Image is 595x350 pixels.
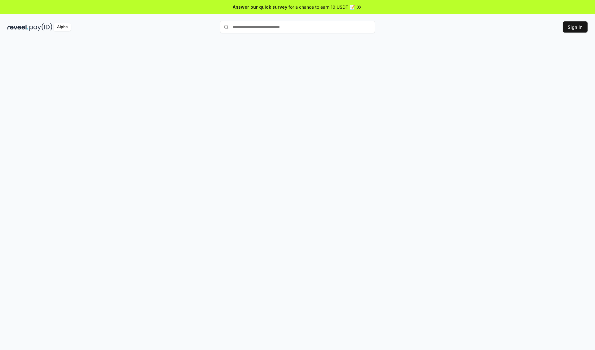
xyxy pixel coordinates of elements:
div: Alpha [54,23,71,31]
span: for a chance to earn 10 USDT 📝 [289,4,355,10]
button: Sign In [563,21,588,33]
img: pay_id [29,23,52,31]
span: Answer our quick survey [233,4,287,10]
img: reveel_dark [7,23,28,31]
